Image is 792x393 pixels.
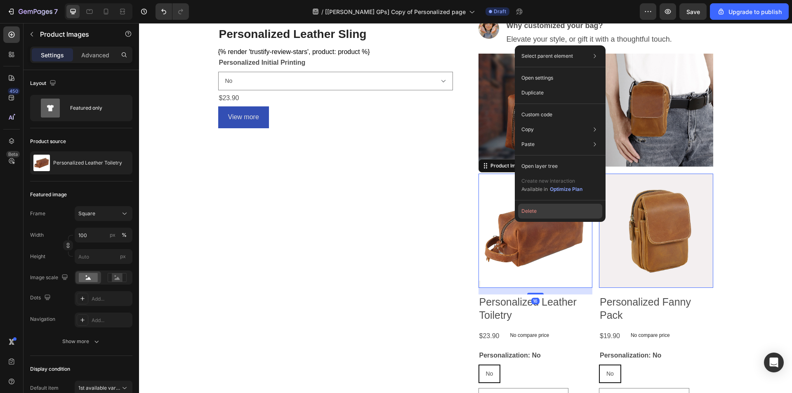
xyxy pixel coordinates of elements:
[371,310,410,315] p: No compare price
[92,295,130,303] div: Add...
[686,8,700,15] span: Save
[30,138,66,145] div: Product source
[30,384,59,392] div: Default item
[717,7,782,16] div: Upgrade to publish
[30,334,132,349] button: Show more
[460,271,574,300] h2: Personalized Fanny Pack
[33,155,50,171] img: product feature img
[521,89,544,96] p: Duplicate
[521,126,534,133] p: Copy
[30,272,70,283] div: Image scale
[350,139,390,146] div: Product Images
[339,327,403,338] legend: Personalization: No
[40,29,110,39] p: Product Images
[6,151,20,158] div: Beta
[521,141,535,148] p: Paste
[521,177,583,185] p: Create new interaction
[81,51,109,59] p: Advanced
[120,253,126,259] span: px
[156,3,189,20] div: Undo/Redo
[764,353,784,372] div: Open Intercom Messenger
[119,230,129,240] button: px
[460,151,574,265] a: Personalized Fanny Pack
[339,306,361,320] div: $23.90
[339,271,454,300] h2: Personalized Leather Toiletry
[339,31,453,144] img: gempages_579984606774690388-f9ac0acd-32c4-411e-b2d6-db1f00f75113.webp
[549,185,583,193] button: Optimize Plan
[78,385,125,391] span: 1st available variant
[70,99,120,118] div: Featured only
[30,253,45,260] label: Height
[75,206,132,221] button: Square
[679,3,707,20] button: Save
[339,151,454,265] a: Personalized Leather Toiletry
[518,204,602,219] button: Delete
[75,249,132,264] input: px
[30,210,45,217] label: Frame
[460,327,523,338] legend: Personalization: No
[368,9,533,23] p: Elevate your style, or gift it with a thoughtful touch.
[521,162,558,170] p: Open layer tree
[461,31,574,144] img: gempages_579984606774690388-11594d17-8655-425f-b014-98c708515b62.jpg
[122,231,127,239] div: %
[92,317,130,324] div: Add...
[710,3,789,20] button: Upgrade to publish
[139,23,792,393] iframe: To enrich screen reader interactions, please activate Accessibility in Grammarly extension settings
[75,228,132,242] input: px%
[3,3,61,20] button: 7
[54,7,58,16] p: 7
[460,306,482,320] div: $19.90
[108,230,118,240] button: %
[53,160,122,166] p: Personalized Leather Toiletry
[550,186,582,193] div: Optimize Plan
[78,210,95,217] span: Square
[467,347,475,354] span: No
[30,315,55,323] div: Navigation
[325,7,466,16] span: [[PERSON_NAME] GPs] Copy of Personalized page
[347,347,354,354] span: No
[521,52,573,60] p: Select parent element
[30,365,70,373] div: Display condition
[110,231,115,239] div: px
[494,8,506,15] span: Draft
[30,292,52,304] div: Dots
[62,337,101,346] div: Show more
[392,275,401,281] div: 16
[30,78,58,89] div: Layout
[8,88,20,94] div: 450
[30,191,67,198] div: Featured image
[521,74,553,82] p: Open settings
[30,231,44,239] label: Width
[492,310,531,315] p: No compare price
[521,186,548,192] span: Available in
[41,51,64,59] p: Settings
[321,7,323,16] span: /
[521,111,552,118] p: Custom code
